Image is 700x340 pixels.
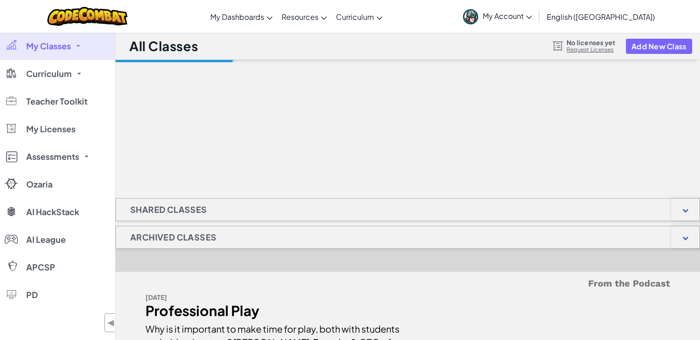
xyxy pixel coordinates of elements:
[116,198,221,221] h1: Shared Classes
[47,7,128,26] img: CodeCombat logo
[26,235,66,244] span: AI League
[26,70,72,78] span: Curriculum
[145,276,670,291] h5: From the Podcast
[282,12,318,22] span: Resources
[626,39,692,54] button: Add New Class
[210,12,264,22] span: My Dashboards
[26,97,87,106] span: Teacher Toolkit
[26,42,71,50] span: My Classes
[331,4,387,29] a: Curriculum
[463,9,478,24] img: avatar
[458,2,537,31] a: My Account
[107,316,115,329] span: ◀
[567,39,615,46] span: No licenses yet
[542,4,660,29] a: English ([GEOGRAPHIC_DATA])
[26,180,52,188] span: Ozaria
[336,12,374,22] span: Curriculum
[145,304,401,317] div: Professional Play
[26,208,79,216] span: AI HackStack
[277,4,331,29] a: Resources
[483,11,532,21] span: My Account
[129,37,198,55] h1: All Classes
[206,4,277,29] a: My Dashboards
[26,125,75,133] span: My Licenses
[26,152,79,161] span: Assessments
[547,12,655,22] span: English ([GEOGRAPHIC_DATA])
[116,226,231,249] h1: Archived Classes
[567,46,615,53] a: Request Licenses
[145,291,401,304] div: [DATE]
